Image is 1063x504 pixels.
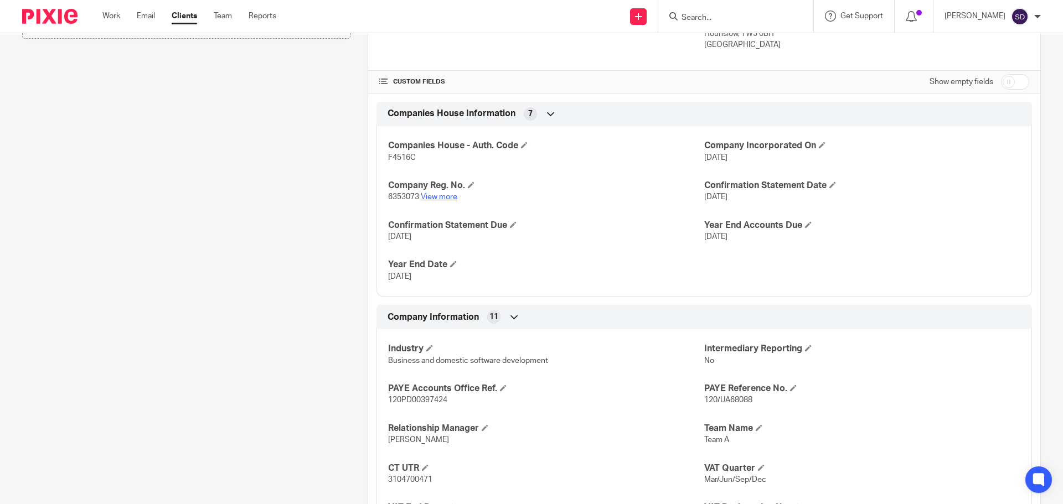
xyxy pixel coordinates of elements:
span: 6353073 [388,193,419,201]
a: Reports [249,11,276,22]
span: Companies House Information [388,108,515,119]
h4: CUSTOM FIELDS [379,77,704,86]
span: [DATE] [388,233,411,241]
a: Email [137,11,155,22]
span: 120PD00397424 [388,396,447,404]
input: Search [680,13,780,23]
h4: PAYE Accounts Office Ref. [388,383,704,394]
h4: Confirmation Statement Due [388,220,704,231]
img: Pixie [22,9,78,24]
a: Team [214,11,232,22]
span: 120/UA68088 [704,396,752,404]
span: [DATE] [704,154,727,162]
h4: Year End Date [388,259,704,271]
h4: Company Reg. No. [388,180,704,191]
span: [DATE] [388,273,411,280]
label: Show empty fields [930,76,993,87]
span: 3104700471 [388,476,432,484]
img: svg%3E [1011,8,1029,25]
span: Mar/Jun/Sep/Dec [704,476,766,484]
span: Team A [704,436,729,444]
span: 11 [489,311,498,323]
h4: Confirmation Statement Date [704,180,1020,191]
h4: Team Name [704,423,1020,434]
span: F4516C [388,154,416,162]
p: [GEOGRAPHIC_DATA] [704,39,1029,50]
span: [DATE] [704,233,727,241]
p: [PERSON_NAME] [945,11,1005,22]
h4: CT UTR [388,463,704,474]
a: Work [102,11,120,22]
h4: Companies House - Auth. Code [388,140,704,152]
h4: Relationship Manager [388,423,704,434]
span: Get Support [840,12,883,20]
h4: VAT Quarter [704,463,1020,474]
span: Company Information [388,311,479,323]
h4: PAYE Reference No. [704,383,1020,394]
span: 7 [528,108,533,119]
h4: Intermediary Reporting [704,343,1020,355]
h4: Company Incorporated On [704,140,1020,152]
span: [PERSON_NAME] [388,436,449,444]
a: View more [421,193,457,201]
span: No [704,357,714,365]
h4: Year End Accounts Due [704,220,1020,231]
h4: Industry [388,343,704,355]
span: [DATE] [704,193,727,201]
span: Business and domestic software development [388,357,548,365]
p: Hounslow, TW5 0BH [704,28,1029,39]
a: Clients [172,11,197,22]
